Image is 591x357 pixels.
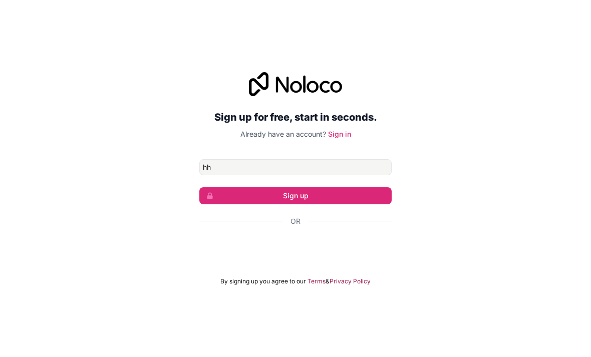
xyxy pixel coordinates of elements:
button: Sign up [199,187,392,204]
div: Войти с аккаунтом Google (откроется в новой вкладке) [199,237,392,259]
span: Or [290,216,301,226]
span: & [326,277,330,285]
h2: Sign up for free, start in seconds. [199,108,392,126]
a: Sign in [328,130,351,138]
a: Terms [308,277,326,285]
input: Email address [199,159,392,175]
span: By signing up you agree to our [220,277,306,285]
a: Privacy Policy [330,277,371,285]
iframe: Кнопка "Войти с аккаунтом Google" [194,237,397,259]
span: Already have an account? [240,130,326,138]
